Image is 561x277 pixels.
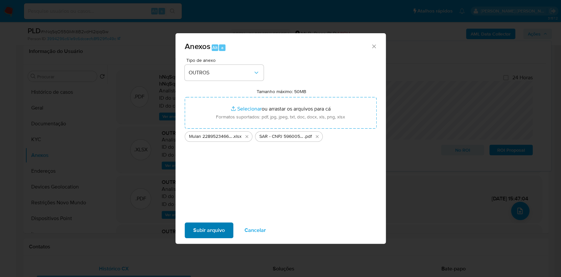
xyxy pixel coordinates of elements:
span: Mulan 2289523466_2025_09_02_15_26_23 [189,133,233,140]
label: Tamanho máximo: 50MB [257,88,306,94]
span: Subir arquivo [193,223,225,238]
span: Anexos [185,40,210,52]
button: Excluir SAR - CNPJ 59600550000194 - MADALENA MAYA COMERCIO LTDA - Documentos Google.pdf [313,133,321,140]
span: a [221,44,223,51]
ul: Arquivos selecionados [185,129,377,142]
button: Cancelar [236,222,274,238]
span: .xlsx [233,133,242,140]
span: SAR - CNPJ 59600550000194 - MADALENA MAYA COMERCIO LTDA - Documentos Google [259,133,304,140]
span: Cancelar [245,223,266,238]
button: Fechar [371,43,377,49]
button: Excluir Mulan 2289523466_2025_09_02_15_26_23.xlsx [243,133,251,140]
span: Tipo de anexo [186,58,265,63]
button: OUTROS [185,65,264,81]
span: Alt [212,44,218,51]
span: .pdf [304,133,312,140]
button: Subir arquivo [185,222,233,238]
span: OUTROS [189,69,253,76]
